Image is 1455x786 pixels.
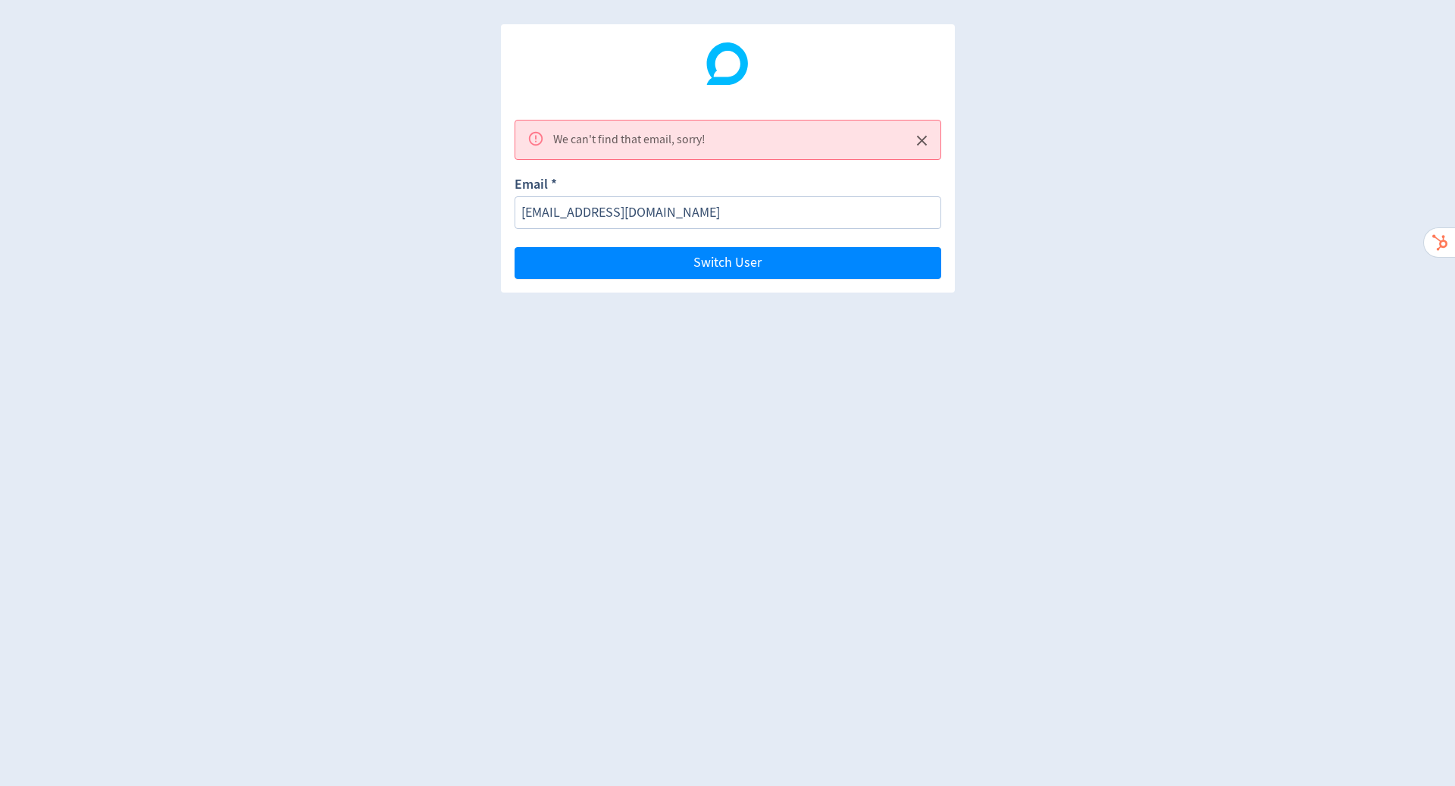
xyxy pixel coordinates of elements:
div: We can't find that email, sorry! [553,125,706,155]
label: Email * [515,175,557,196]
button: Close [909,128,934,153]
span: Switch User [693,256,762,270]
img: Digivizer Logo [706,42,749,85]
button: Switch User [515,247,941,279]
